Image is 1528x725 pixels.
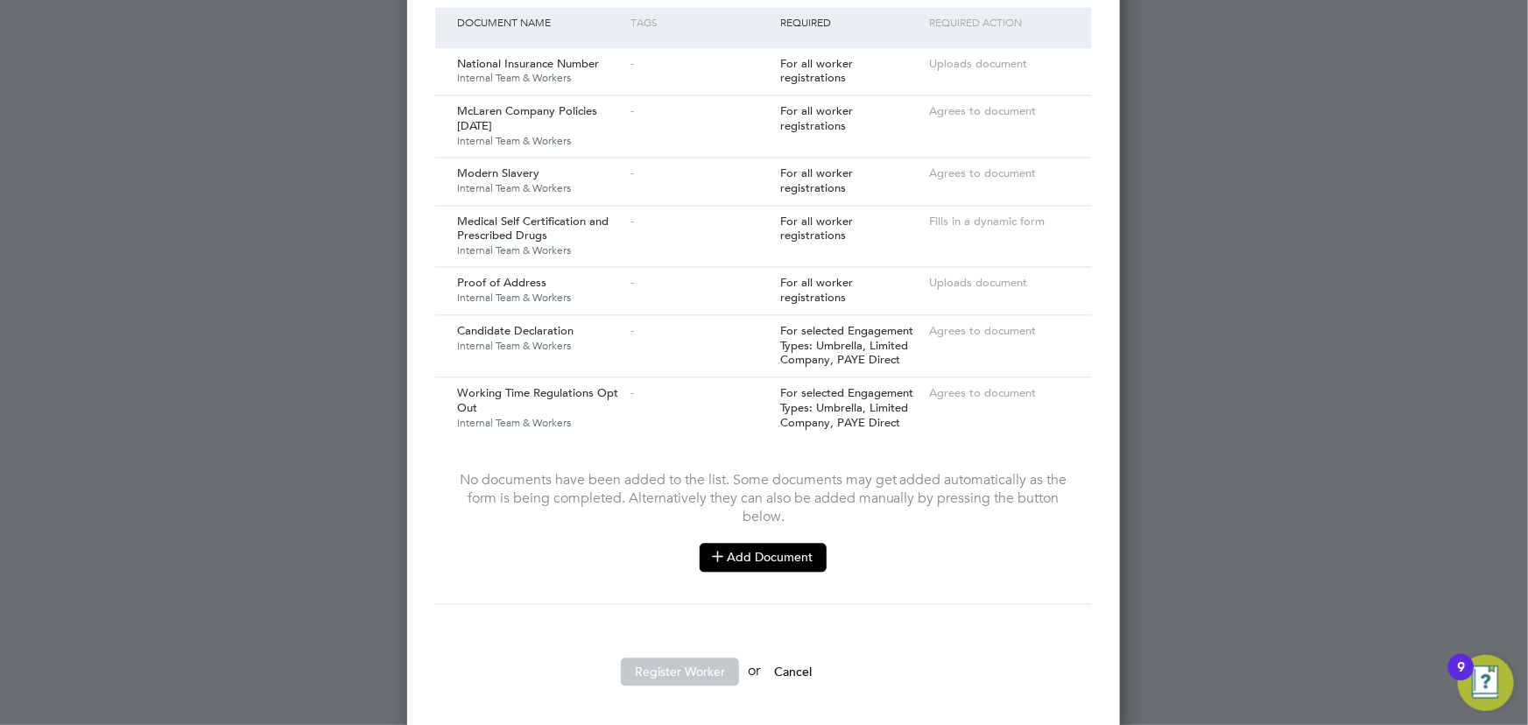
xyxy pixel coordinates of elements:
[700,543,827,571] button: Add Document
[760,658,826,686] button: Cancel
[1457,667,1465,690] div: 9
[780,323,913,368] span: For selected Engagement Types: Umbrella, Limited Company, PAYE Direct
[457,339,623,353] span: Internal Team & Workers
[627,7,776,37] div: Tags
[453,315,627,361] div: Candidate Declaration
[435,658,1092,703] li: or
[780,165,853,195] span: For all worker registrations
[453,48,627,94] div: National Insurance Number
[631,165,635,180] span: -
[929,385,1036,400] span: Agrees to document
[780,385,913,430] span: For selected Engagement Types: Umbrella, Limited Company, PAYE Direct
[929,214,1045,229] span: Fills in a dynamic form
[929,103,1036,118] span: Agrees to document
[631,275,635,290] span: -
[780,103,853,133] span: For all worker registrations
[457,71,623,85] span: Internal Team & Workers
[925,7,1074,37] div: Required Action
[631,214,635,229] span: -
[457,243,623,257] span: Internal Team & Workers
[631,323,635,338] span: -
[929,323,1036,338] span: Agrees to document
[776,7,925,37] div: Required
[457,181,623,195] span: Internal Team & Workers
[631,385,635,400] span: -
[929,275,1027,290] span: Uploads document
[453,7,627,37] div: Document Name
[929,165,1036,180] span: Agrees to document
[453,377,627,438] div: Working Time Regulations Opt Out
[453,471,1074,572] div: No documents have been added to the list. Some documents may get added automatically as the form ...
[453,95,627,156] div: McLaren Company Policies [DATE]
[780,56,853,86] span: For all worker registrations
[453,206,627,266] div: Medical Self Certification and Prescribed Drugs
[457,416,623,430] span: Internal Team & Workers
[1458,655,1514,711] button: Open Resource Center, 9 new notifications
[631,56,635,71] span: -
[780,214,853,243] span: For all worker registrations
[453,267,627,313] div: Proof of Address
[457,134,623,148] span: Internal Team & Workers
[929,56,1027,71] span: Uploads document
[621,658,739,686] button: Register Worker
[453,158,627,203] div: Modern Slavery
[457,291,623,305] span: Internal Team & Workers
[780,275,853,305] span: For all worker registrations
[631,103,635,118] span: -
